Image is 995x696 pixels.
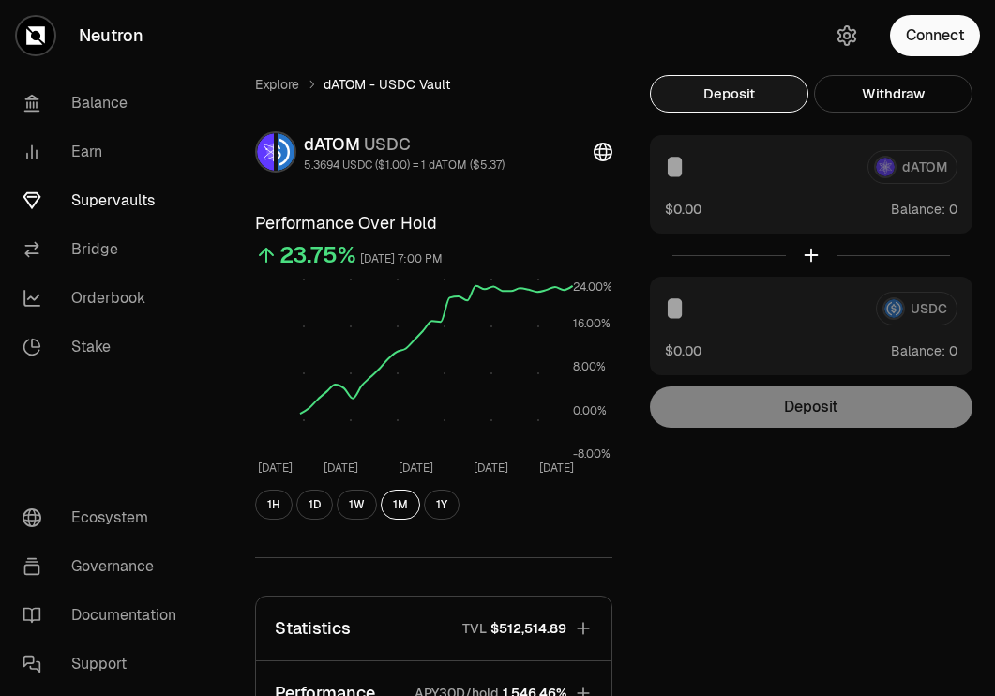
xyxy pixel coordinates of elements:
[891,200,945,219] span: Balance:
[891,341,945,360] span: Balance:
[364,133,411,155] span: USDC
[255,210,612,236] h3: Performance Over Hold
[8,640,203,688] a: Support
[399,461,433,476] tspan: [DATE]
[573,316,611,331] tspan: 16.00%
[890,15,980,56] button: Connect
[8,542,203,591] a: Governance
[573,280,612,295] tspan: 24.00%
[381,490,420,520] button: 1M
[8,274,203,323] a: Orderbook
[304,158,505,173] div: 5.3694 USDC ($1.00) = 1 dATOM ($5.37)
[255,75,299,94] a: Explore
[665,340,701,360] button: $0.00
[324,75,450,94] span: dATOM - USDC Vault
[324,461,358,476] tspan: [DATE]
[573,446,611,461] tspan: -8.00%
[814,75,972,113] button: Withdraw
[278,133,294,171] img: USDC Logo
[8,128,203,176] a: Earn
[258,461,293,476] tspan: [DATE]
[462,619,487,638] p: TVL
[296,490,333,520] button: 1D
[8,225,203,274] a: Bridge
[256,597,611,660] button: StatisticsTVL$512,514.89
[255,490,293,520] button: 1H
[8,493,203,542] a: Ecosystem
[539,461,574,476] tspan: [DATE]
[304,131,505,158] div: dATOM
[573,359,606,374] tspan: 8.00%
[474,461,508,476] tspan: [DATE]
[424,490,460,520] button: 1Y
[275,615,351,642] p: Statistics
[665,199,701,219] button: $0.00
[257,133,274,171] img: dATOM Logo
[279,240,356,270] div: 23.75%
[650,75,808,113] button: Deposit
[255,75,612,94] nav: breadcrumb
[360,249,443,270] div: [DATE] 7:00 PM
[490,619,566,638] span: $512,514.89
[573,403,607,418] tspan: 0.00%
[8,79,203,128] a: Balance
[8,591,203,640] a: Documentation
[8,176,203,225] a: Supervaults
[8,323,203,371] a: Stake
[337,490,377,520] button: 1W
